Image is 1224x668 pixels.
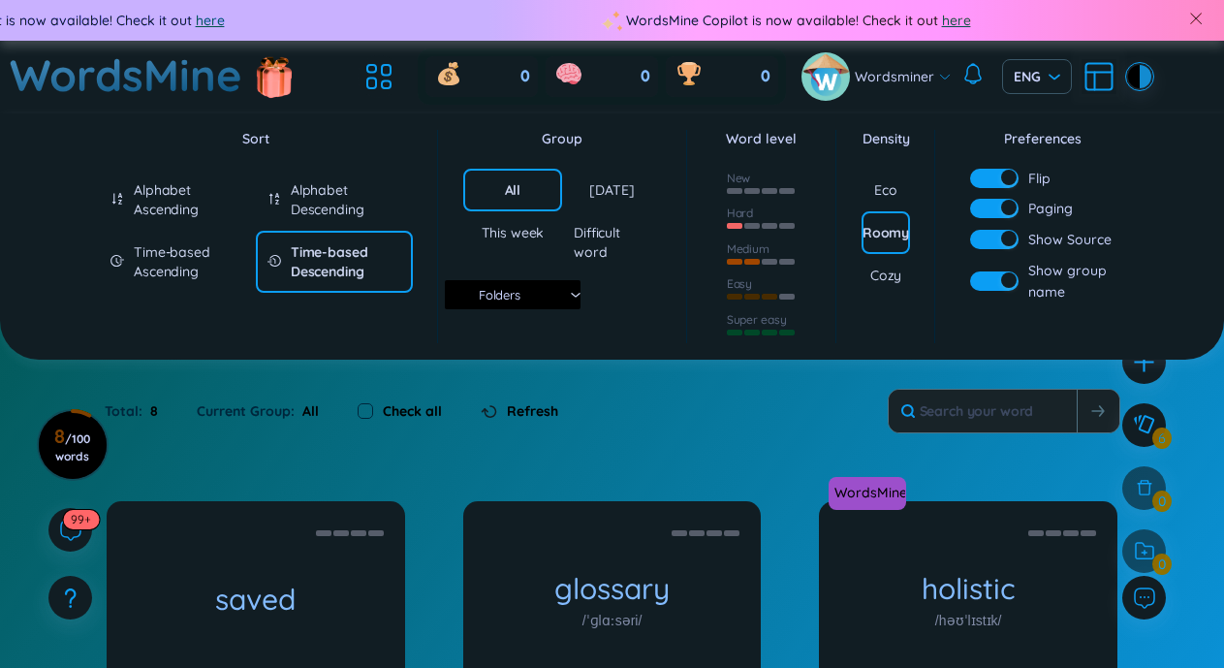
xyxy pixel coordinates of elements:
[1014,67,1060,86] span: ENG
[63,510,99,529] sup: 590
[874,180,897,200] div: Eco
[177,391,338,431] div: Current Group :
[870,266,901,285] div: Cozy
[862,128,911,149] div: Density
[267,254,281,268] span: field-time
[712,128,811,149] div: Word level
[889,390,1077,432] input: Search your word
[134,242,244,281] div: Time-based Ascending
[1028,169,1050,188] span: Flip
[727,241,769,257] div: Medium
[1028,260,1115,302] span: Show group name
[1132,350,1156,374] span: plus
[50,429,94,463] h3: 8
[255,47,294,105] img: flashSalesIcon.a7f4f837.png
[1028,198,1073,219] span: Paging
[55,431,90,463] span: / 100 words
[267,192,281,206] span: sort-descending
[589,180,634,200] div: [DATE]
[196,10,225,31] span: here
[463,128,662,149] div: Group
[507,400,558,422] span: Refresh
[110,254,124,268] span: field-time
[110,192,124,206] span: sort-ascending
[641,66,650,87] span: 0
[295,402,319,420] span: All
[482,223,545,242] div: This week
[383,400,442,422] label: Check all
[505,180,521,200] div: All
[1028,229,1112,250] span: Show Source
[727,171,751,186] div: New
[574,223,649,262] div: Difficult word
[960,128,1125,149] div: Preferences
[291,180,401,219] div: Alphabet Descending
[829,477,914,510] a: WordsMine
[582,610,643,631] h1: /ˈɡlɑːsəri/
[819,572,1117,606] h1: holistic
[727,276,753,292] div: Easy
[463,572,762,606] h1: glossary
[801,52,850,101] img: avatar
[727,312,787,328] div: Super easy
[520,66,530,87] span: 0
[935,610,1002,631] h1: /həʊˈlɪstɪk/
[727,206,754,221] div: Hard
[942,10,971,31] span: here
[863,223,909,242] div: Roomy
[855,66,934,87] span: Wordsminer
[291,242,401,281] div: Time-based Descending
[761,66,770,87] span: 0
[10,41,242,110] a: WordsMine
[134,180,244,219] div: Alphabet Ascending
[107,583,405,617] h1: saved
[105,391,177,431] div: Total :
[801,52,855,101] a: avatar
[142,400,158,422] span: 8
[99,128,413,149] div: Sort
[827,483,908,502] a: WordsMine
